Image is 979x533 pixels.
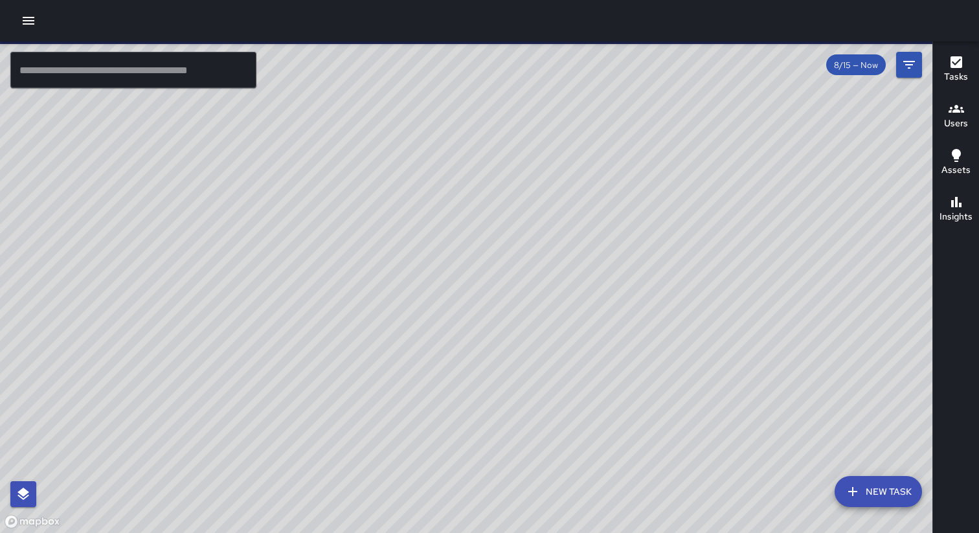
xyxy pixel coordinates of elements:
[941,163,971,177] h6: Assets
[933,140,979,187] button: Assets
[933,187,979,233] button: Insights
[835,476,922,507] button: New Task
[940,210,973,224] h6: Insights
[944,70,968,84] h6: Tasks
[896,52,922,78] button: Filters
[944,117,968,131] h6: Users
[933,47,979,93] button: Tasks
[826,60,886,71] span: 8/15 — Now
[933,93,979,140] button: Users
